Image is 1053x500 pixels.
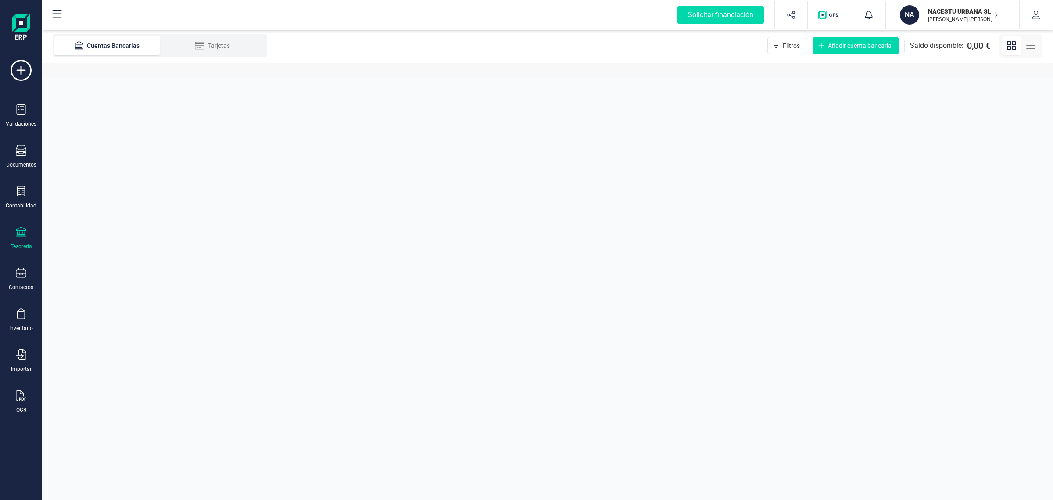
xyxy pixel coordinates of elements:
[12,14,30,42] img: Logo Finanedi
[6,120,36,127] div: Validaciones
[928,7,998,16] p: NACESTU URBANA SL
[667,1,774,29] button: Solicitar financiación
[813,37,899,54] button: Añadir cuenta bancaria
[9,284,33,291] div: Contactos
[767,37,807,54] button: Filtros
[11,243,32,250] div: Tesorería
[72,41,142,50] div: Cuentas Bancarias
[818,11,842,19] img: Logo de OPS
[6,202,36,209] div: Contabilidad
[896,1,1009,29] button: NANACESTU URBANA SL[PERSON_NAME] [PERSON_NAME]
[677,6,764,24] div: Solicitar financiación
[910,40,963,51] span: Saldo disponible:
[177,41,247,50] div: Tarjetas
[967,40,990,52] span: 0,00 €
[900,5,919,25] div: NA
[9,325,33,332] div: Inventario
[11,366,32,373] div: Importar
[828,41,892,50] span: Añadir cuenta bancaria
[783,41,800,50] span: Filtros
[16,406,26,413] div: OCR
[6,161,36,168] div: Documentos
[928,16,998,23] p: [PERSON_NAME] [PERSON_NAME]
[813,1,847,29] button: Logo de OPS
